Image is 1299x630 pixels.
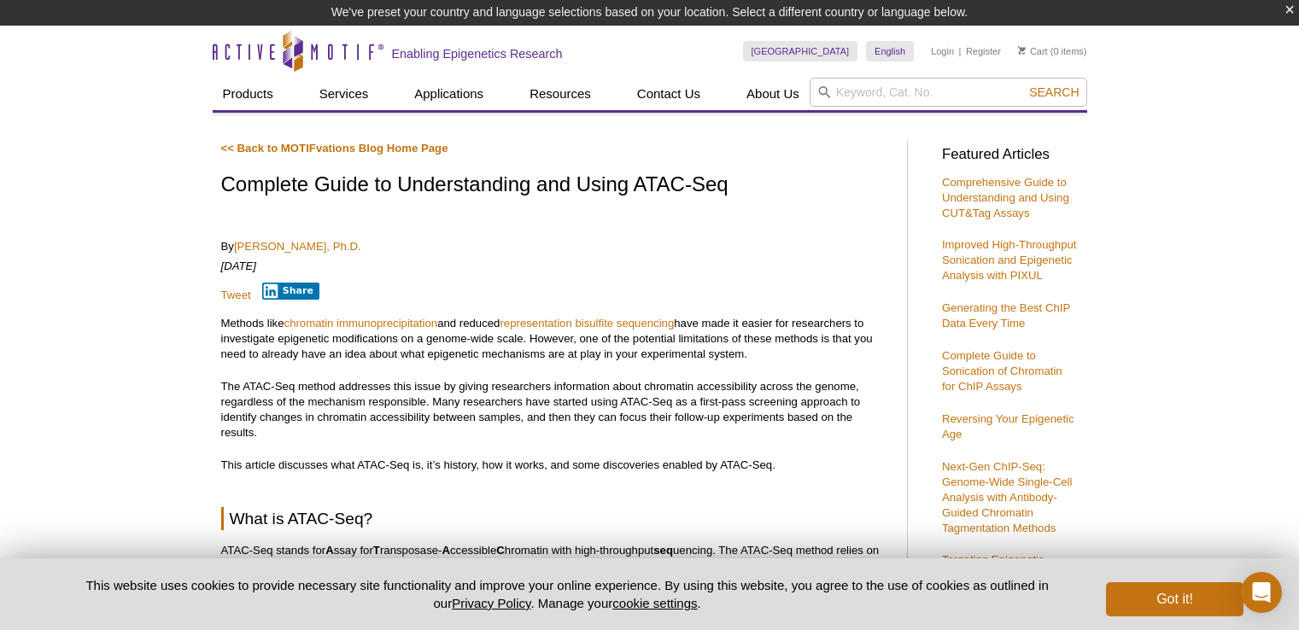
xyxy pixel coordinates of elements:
[942,412,1074,440] a: Reversing Your Epigenetic Age
[942,148,1079,162] h3: Featured Articles
[373,544,380,557] strong: T
[627,78,711,110] a: Contact Us
[942,238,1077,282] a: Improved High-Throughput Sonication and Epigenetic Analysis with PIXUL
[653,544,673,557] strong: seq
[234,240,361,253] a: [PERSON_NAME], Ph.D.
[213,78,284,110] a: Products
[942,301,1070,330] a: Generating the Best ChIP Data Every Time
[1024,85,1084,100] button: Search
[221,173,890,198] h1: Complete Guide to Understanding and Using ATAC-Seq
[1018,41,1087,61] li: (0 items)
[496,544,505,557] strong: C
[959,41,962,61] li: |
[325,544,334,557] strong: A
[942,460,1072,534] a: Next-Gen ChIP-Seq: Genome-Wide Single-Cell Analysis with Antibody-Guided Chromatin Tagmentation M...
[56,576,1079,612] p: This website uses cookies to provide necessary site functionality and improve your online experie...
[866,41,914,61] a: English
[221,289,251,301] a: Tweet
[309,78,379,110] a: Services
[743,41,858,61] a: [GEOGRAPHIC_DATA]
[1106,582,1243,616] button: Got it!
[221,458,890,473] p: This article discusses what ATAC-Seq is, it’s history, how it works, and some discoveries enabled...
[262,283,319,300] button: Share
[221,142,448,155] a: << Back to MOTIFvations Blog Home Page
[284,317,438,330] a: chromatin immunoprecipitation
[442,544,450,557] strong: A
[404,78,494,110] a: Applications
[966,45,1001,57] a: Register
[1018,46,1026,55] img: Your Cart
[221,507,890,530] h2: What is ATAC-Seq?
[942,553,1072,597] a: Targeting Epigenetic Enzymes for Drug Discovery & Development
[931,45,954,57] a: Login
[221,260,257,272] em: [DATE]
[810,78,1087,107] input: Keyword, Cat. No.
[942,349,1062,393] a: Complete Guide to Sonication of Chromatin for ChIP Assays
[1018,45,1048,57] a: Cart
[1029,85,1079,99] span: Search
[500,317,674,330] a: representation bisulfite sequencing
[519,78,601,110] a: Resources
[221,379,890,440] p: The ATAC-Seq method addresses this issue by giving researchers information about chromatin access...
[221,543,890,620] p: ATAC-Seq stands for ssay for ransposase- ccessible hromatin with high-throughput uencing. The ATA...
[1241,572,1282,613] div: Open Intercom Messenger
[221,239,890,254] p: By
[942,176,1069,219] a: Comprehensive Guide to Understanding and Using CUT&Tag Assays
[736,78,810,110] a: About Us
[612,596,697,610] button: cookie settings
[221,316,890,362] p: Methods like and reduced have made it easier for researchers to investigate epigenetic modificati...
[392,46,563,61] h2: Enabling Epigenetics Research
[452,596,530,610] a: Privacy Policy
